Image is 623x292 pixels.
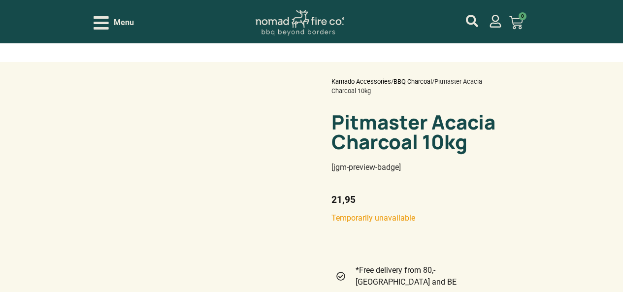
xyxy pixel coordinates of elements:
[94,14,134,32] div: Open/Close Menu
[497,10,535,35] a: 0
[432,78,434,85] span: /
[331,212,496,224] p: Temporarily unavailable
[391,78,393,85] span: /
[331,194,356,205] span: 21,95
[353,264,492,288] span: *Free delivery from 80,- [GEOGRAPHIC_DATA] and BE
[335,264,492,288] a: *Free delivery from 80,- [GEOGRAPHIC_DATA] and BE
[331,78,482,95] span: Pitmaster Acacia Charcoal 10kg
[256,10,344,36] img: Nomad Logo
[519,12,526,20] span: 0
[331,112,496,152] h1: Pitmaster Acacia Charcoal 10kg
[393,78,432,85] a: BBQ Charcoal
[331,78,391,85] a: Kamado Accessories
[466,15,478,27] a: mijn account
[114,17,134,29] span: Menu
[489,15,502,28] a: mijn account
[331,162,496,173] div: [jgm-preview-badge]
